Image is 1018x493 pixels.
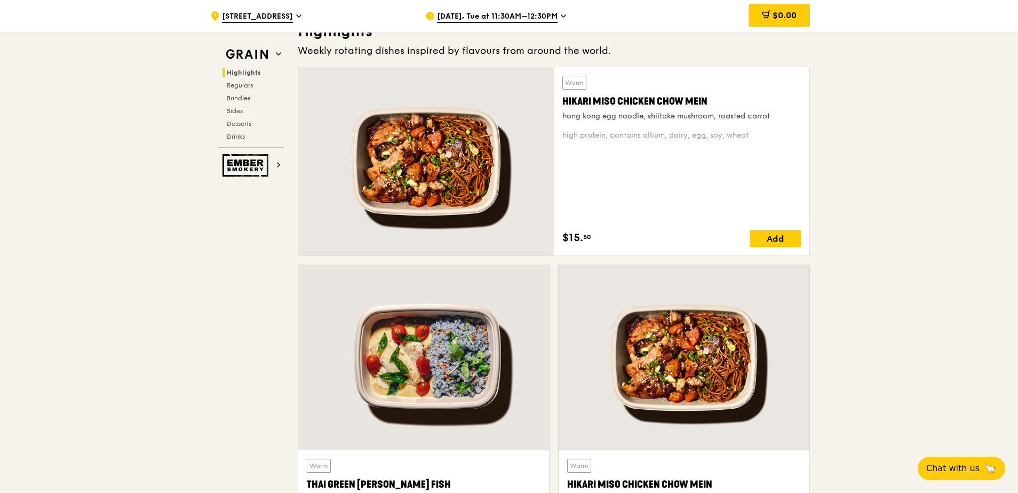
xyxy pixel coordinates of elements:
[307,477,540,492] div: Thai Green [PERSON_NAME] Fish
[567,477,801,492] div: Hikari Miso Chicken Chow Mein
[227,82,253,89] span: Regulars
[562,94,801,109] div: Hikari Miso Chicken Chow Mein
[562,111,801,122] div: hong kong egg noodle, shiitake mushroom, roasted carrot
[562,230,583,246] span: $15.
[227,107,243,115] span: Sides
[750,230,801,247] div: Add
[298,43,810,58] div: Weekly rotating dishes inspired by flavours from around the world.
[918,457,1005,480] button: Chat with us🦙
[307,459,331,473] div: Warm
[227,133,245,140] span: Drinks
[222,154,272,177] img: Ember Smokery web logo
[926,462,980,475] span: Chat with us
[984,462,997,475] span: 🦙
[562,130,801,141] div: high protein, contains allium, dairy, egg, soy, wheat
[562,76,586,90] div: Warm
[227,120,251,128] span: Desserts
[227,94,250,102] span: Bundles
[437,11,558,23] span: [DATE], Tue at 11:30AM–12:30PM
[222,45,272,64] img: Grain web logo
[773,10,797,20] span: $0.00
[567,459,591,473] div: Warm
[583,233,591,241] span: 50
[222,11,293,23] span: [STREET_ADDRESS]
[227,69,261,76] span: Highlights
